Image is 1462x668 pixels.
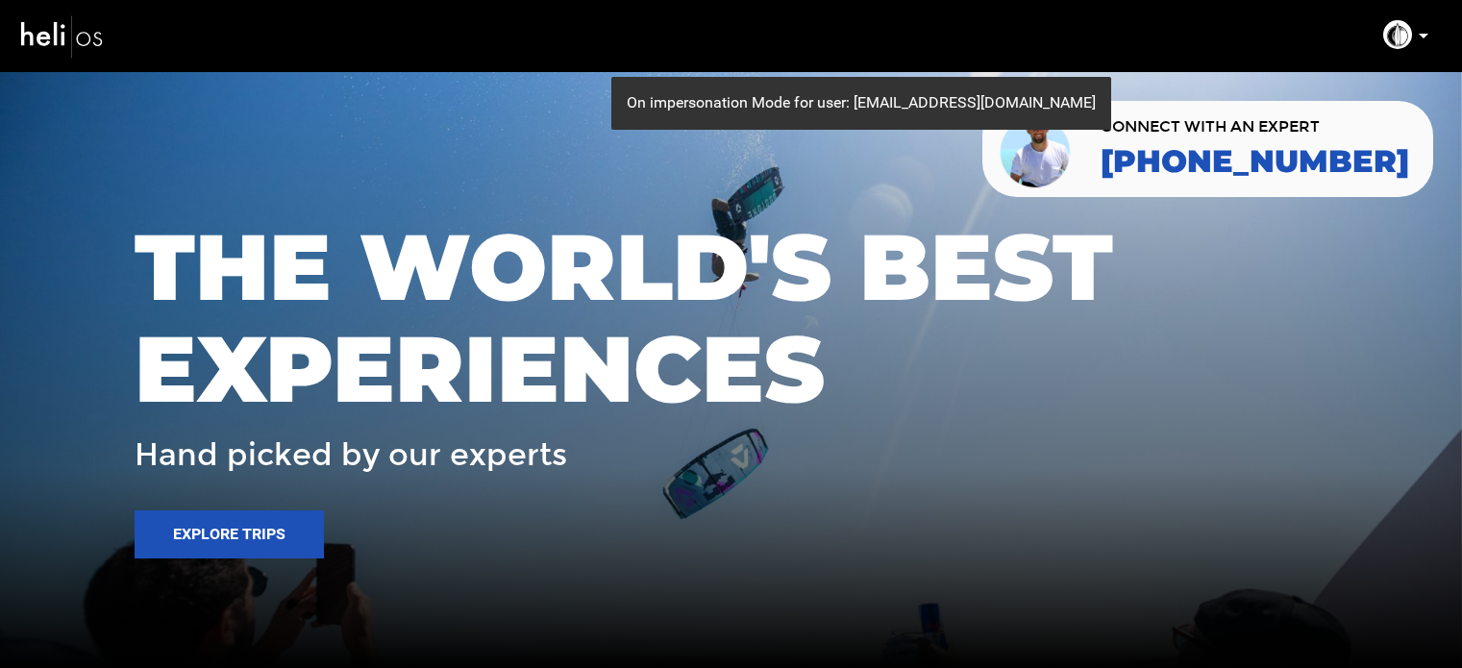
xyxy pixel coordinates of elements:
button: Explore Trips [135,510,324,558]
img: fb50811a2d6ae1c902088148ecd6c9af.png [1383,20,1412,49]
img: heli-logo [19,11,106,62]
div: On impersonation Mode for user: [EMAIL_ADDRESS][DOMAIN_NAME] [611,77,1111,130]
img: contact our team [997,109,1077,189]
span: Hand picked by our experts [135,438,567,472]
span: THE WORLD'S BEST EXPERIENCES [135,216,1327,419]
a: [PHONE_NUMBER] [1101,144,1409,179]
span: CONNECT WITH AN EXPERT [1101,119,1409,135]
